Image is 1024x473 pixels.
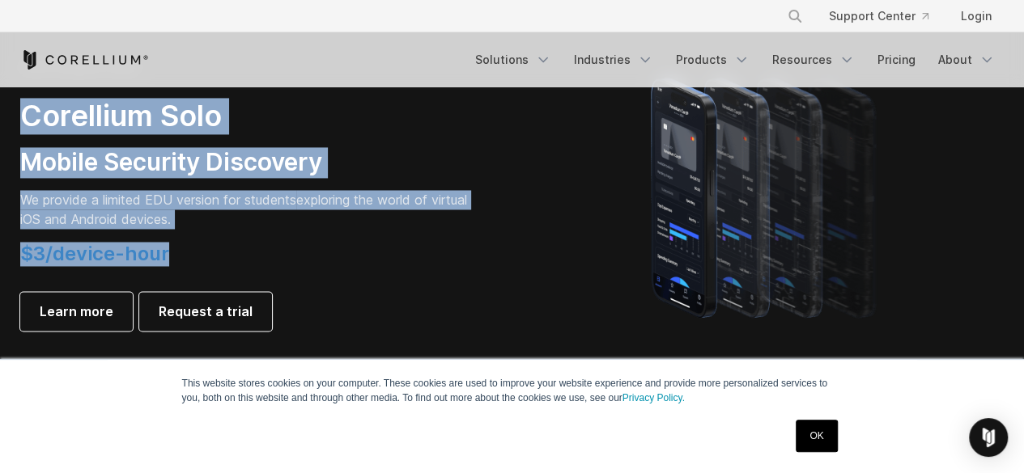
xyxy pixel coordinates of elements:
[20,292,133,331] a: Learn more
[40,302,113,321] span: Learn more
[564,45,663,74] a: Industries
[20,147,474,178] h3: Mobile Security Discovery
[139,292,272,331] a: Request a trial
[20,242,169,265] span: $3/device-hour
[666,45,759,74] a: Products
[948,2,1005,31] a: Login
[465,45,1005,74] div: Navigation Menu
[796,420,837,452] a: OK
[767,2,1005,31] div: Navigation Menu
[182,376,843,405] p: This website stores cookies on your computer. These cookies are used to improve your website expe...
[928,45,1005,74] a: About
[622,392,685,403] a: Privacy Policy.
[969,418,1008,457] div: Open Intercom Messenger
[618,54,914,337] img: A lineup of four iPhone models becoming more gradient and blurred
[20,192,296,208] span: We provide a limited EDU version for students
[159,302,253,321] span: Request a trial
[816,2,941,31] a: Support Center
[780,2,809,31] button: Search
[763,45,865,74] a: Resources
[20,98,474,134] h2: Corellium Solo
[868,45,925,74] a: Pricing
[20,50,149,70] a: Corellium Home
[465,45,561,74] a: Solutions
[20,190,474,229] p: exploring the world of virtual iOS and Android devices.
